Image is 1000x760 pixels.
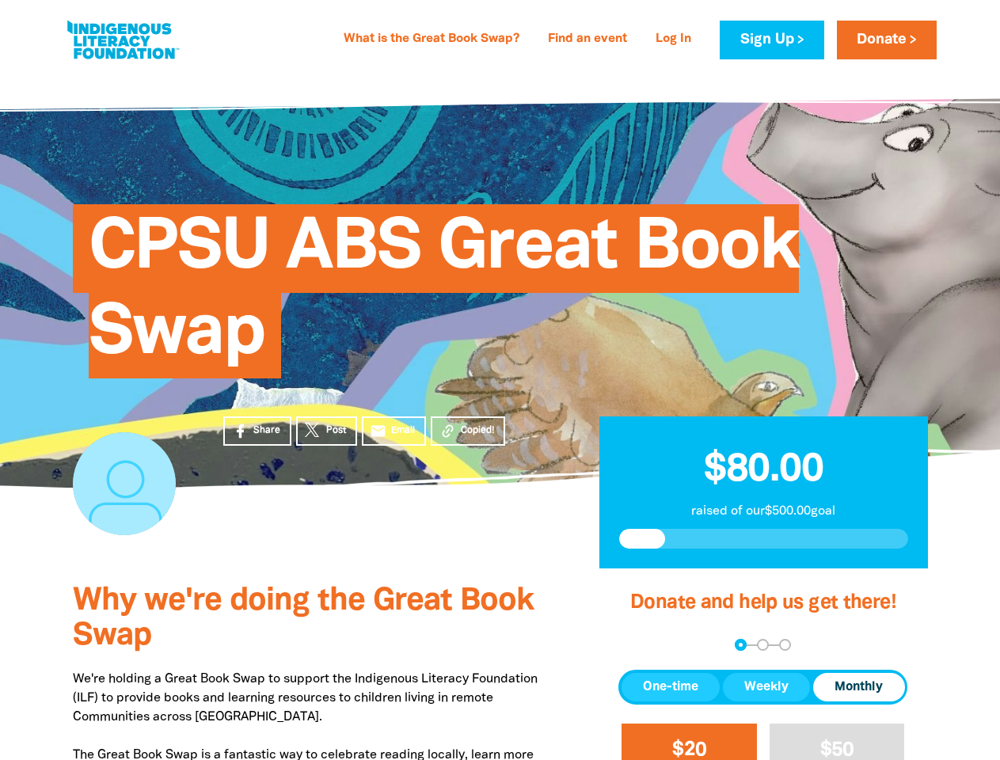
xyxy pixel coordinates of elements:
[779,639,791,651] button: Navigate to step 3 of 3 to enter your payment details
[630,594,896,612] span: Donate and help us get there!
[370,423,386,439] i: email
[391,424,415,438] span: Email
[835,678,883,697] span: Monthly
[820,741,854,759] span: $50
[837,21,937,59] a: Donate
[538,27,637,52] a: Find an event
[253,424,280,438] span: Share
[223,416,291,446] a: Share
[73,587,534,651] span: Why we're doing the Great Book Swap
[622,673,720,701] button: One-time
[646,27,701,52] a: Log In
[362,416,427,446] a: emailEmail
[431,416,505,446] button: Copied!
[89,216,799,378] span: CPSU ABS Great Book Swap
[296,416,357,446] a: Post
[757,639,769,651] button: Navigate to step 2 of 3 to enter your details
[735,639,747,651] button: Navigate to step 1 of 3 to enter your donation amount
[461,424,494,438] span: Copied!
[723,673,810,701] button: Weekly
[326,424,346,438] span: Post
[704,452,823,488] span: $80.00
[672,741,706,759] span: $20
[334,27,529,52] a: What is the Great Book Swap?
[618,670,907,705] div: Donation frequency
[720,21,823,59] a: Sign Up
[744,678,789,697] span: Weekly
[813,673,904,701] button: Monthly
[643,678,698,697] span: One-time
[619,502,908,521] p: raised of our $500.00 goal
